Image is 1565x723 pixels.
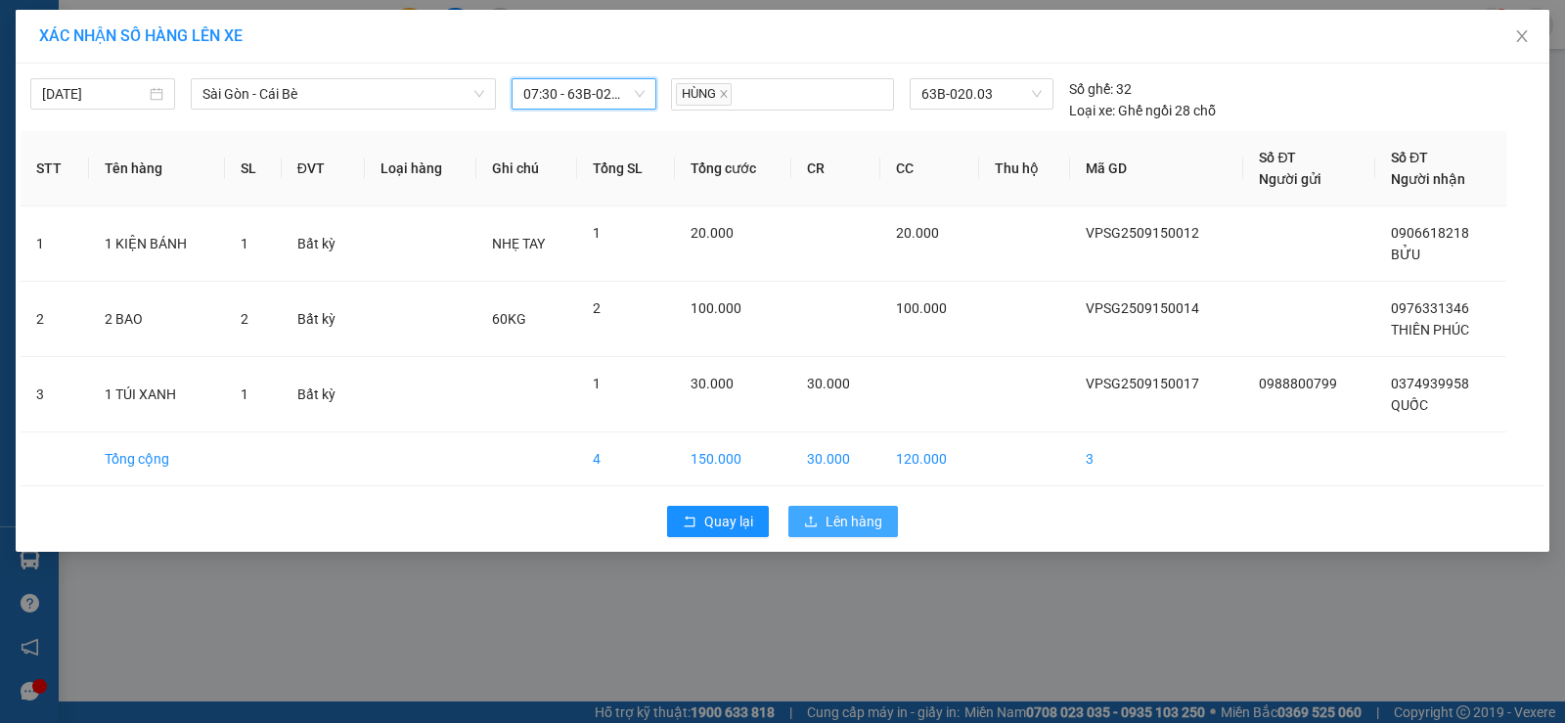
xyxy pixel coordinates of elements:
[282,282,365,357] td: Bất kỳ
[1086,376,1199,391] span: VPSG2509150017
[667,506,769,537] button: rollbackQuay lại
[492,311,526,327] span: 60KG
[1391,247,1420,262] span: BỬU
[1069,100,1115,121] span: Loại xe:
[1086,225,1199,241] span: VPSG2509150012
[21,131,89,206] th: STT
[577,131,675,206] th: Tổng SL
[880,432,979,486] td: 120.000
[1259,150,1296,165] span: Số ĐT
[21,357,89,432] td: 3
[1259,376,1337,391] span: 0988800799
[593,225,601,241] span: 1
[788,506,898,537] button: uploadLên hàng
[807,376,850,391] span: 30.000
[1391,225,1469,241] span: 0906618218
[21,206,89,282] td: 1
[691,376,734,391] span: 30.000
[1391,171,1465,187] span: Người nhận
[1391,322,1469,338] span: THIÊN PHÚC
[1069,100,1216,121] div: Ghế ngồi 28 chỗ
[89,131,225,206] th: Tên hàng
[1391,300,1469,316] span: 0976331346
[676,83,732,106] span: HÙNG
[896,225,939,241] span: 20.000
[225,131,282,206] th: SL
[683,515,696,530] span: rollback
[473,88,485,100] span: down
[1086,300,1199,316] span: VPSG2509150014
[826,511,882,532] span: Lên hàng
[1495,10,1549,65] button: Close
[979,131,1069,206] th: Thu hộ
[523,79,645,109] span: 07:30 - 63B-020.03
[1391,397,1428,413] span: QUỐC
[365,131,476,206] th: Loại hàng
[89,206,225,282] td: 1 KIỆN BÁNH
[1391,150,1428,165] span: Số ĐT
[675,131,791,206] th: Tổng cước
[282,206,365,282] td: Bất kỳ
[896,300,947,316] span: 100.000
[202,79,484,109] span: Sài Gòn - Cái Bè
[593,376,601,391] span: 1
[241,236,248,251] span: 1
[89,357,225,432] td: 1 TÚI XANH
[1070,131,1244,206] th: Mã GD
[691,300,741,316] span: 100.000
[1070,432,1244,486] td: 3
[593,300,601,316] span: 2
[704,511,753,532] span: Quay lại
[1069,78,1113,100] span: Số ghế:
[791,432,880,486] td: 30.000
[1514,28,1530,44] span: close
[804,515,818,530] span: upload
[1259,171,1321,187] span: Người gửi
[241,386,248,402] span: 1
[492,236,545,251] span: NHẸ TAY
[42,83,146,105] input: 15/09/2025
[241,311,248,327] span: 2
[39,26,243,45] span: XÁC NHẬN SỐ HÀNG LÊN XE
[476,131,577,206] th: Ghi chú
[577,432,675,486] td: 4
[282,357,365,432] td: Bất kỳ
[880,131,979,206] th: CC
[791,131,880,206] th: CR
[282,131,365,206] th: ĐVT
[89,432,225,486] td: Tổng cộng
[21,282,89,357] td: 2
[719,89,729,99] span: close
[921,79,1042,109] span: 63B-020.03
[1069,78,1132,100] div: 32
[691,225,734,241] span: 20.000
[89,282,225,357] td: 2 BAO
[675,432,791,486] td: 150.000
[1391,376,1469,391] span: 0374939958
